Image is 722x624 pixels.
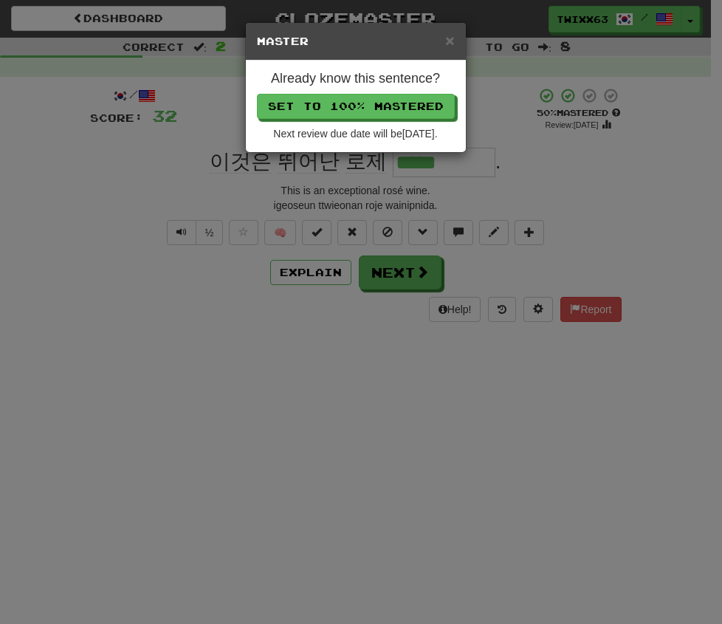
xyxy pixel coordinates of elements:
[445,32,454,48] button: Close
[257,72,455,86] h4: Already know this sentence?
[257,34,455,49] h5: Master
[257,94,455,119] button: Set to 100% Mastered
[257,126,455,141] div: Next review due date will be [DATE] .
[445,32,454,49] span: ×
